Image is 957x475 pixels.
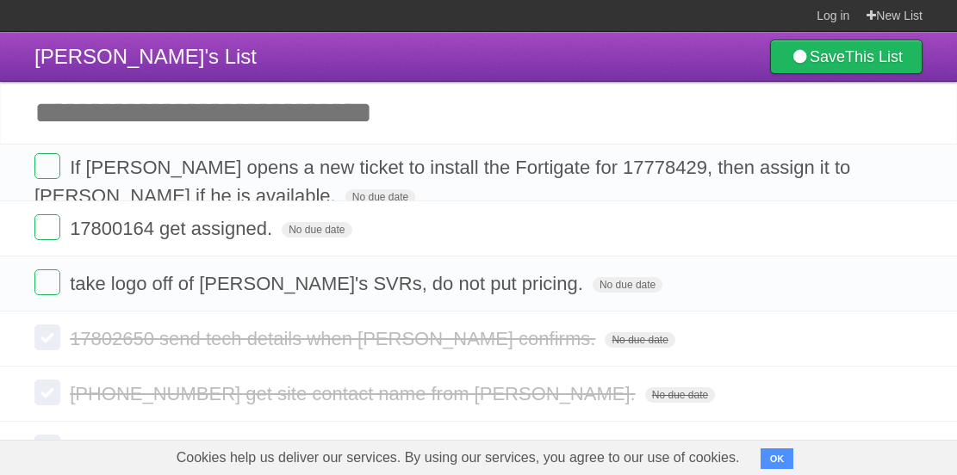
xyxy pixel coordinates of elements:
label: Done [34,379,60,405]
span: No due date [645,387,715,403]
b: This List [845,48,903,65]
span: 17802650 send tech details when [PERSON_NAME] confirms. [70,328,600,349]
span: No due date [605,332,674,348]
span: Send tech details. [70,438,225,460]
span: No due date [282,222,351,237]
label: Done [34,214,60,240]
label: Done [34,324,60,350]
label: Done [34,153,60,179]
label: Done [34,269,60,295]
span: 17800164 get assigned. [70,218,277,239]
span: Cookies help us deliver our services. By using our services, you agree to our use of cookies. [159,441,757,475]
label: Done [34,435,60,460]
span: No due date [593,277,662,293]
span: If [PERSON_NAME] opens a new ticket to install the Fortigate for 17778429, then assign it to [PER... [34,157,850,207]
a: SaveThis List [770,40,923,74]
span: [PHONE_NUMBER] get site contact name from [PERSON_NAME]. [70,383,640,404]
span: No due date [345,189,415,205]
span: take logo off of [PERSON_NAME]'s SVRs, do not put pricing. [70,273,587,294]
button: OK [761,448,794,469]
span: [PERSON_NAME]'s List [34,45,257,68]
